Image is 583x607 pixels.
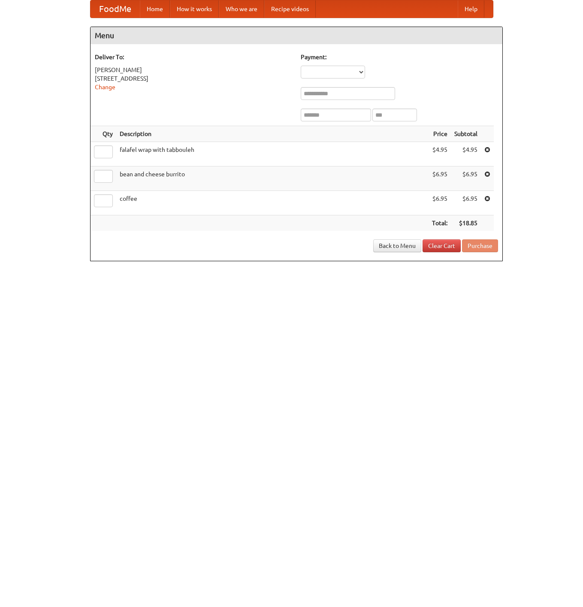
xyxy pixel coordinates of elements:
[458,0,484,18] a: Help
[429,166,451,191] td: $6.95
[91,126,116,142] th: Qty
[451,191,481,215] td: $6.95
[91,0,140,18] a: FoodMe
[451,142,481,166] td: $4.95
[116,166,429,191] td: bean and cheese burrito
[116,142,429,166] td: falafel wrap with tabbouleh
[170,0,219,18] a: How it works
[95,66,292,74] div: [PERSON_NAME]
[429,142,451,166] td: $4.95
[116,191,429,215] td: coffee
[95,53,292,61] h5: Deliver To:
[373,239,421,252] a: Back to Menu
[95,84,115,91] a: Change
[451,166,481,191] td: $6.95
[219,0,264,18] a: Who we are
[95,74,292,83] div: [STREET_ADDRESS]
[429,126,451,142] th: Price
[264,0,316,18] a: Recipe videos
[429,215,451,231] th: Total:
[140,0,170,18] a: Home
[423,239,461,252] a: Clear Cart
[116,126,429,142] th: Description
[451,126,481,142] th: Subtotal
[462,239,498,252] button: Purchase
[91,27,502,44] h4: Menu
[301,53,498,61] h5: Payment:
[429,191,451,215] td: $6.95
[451,215,481,231] th: $18.85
